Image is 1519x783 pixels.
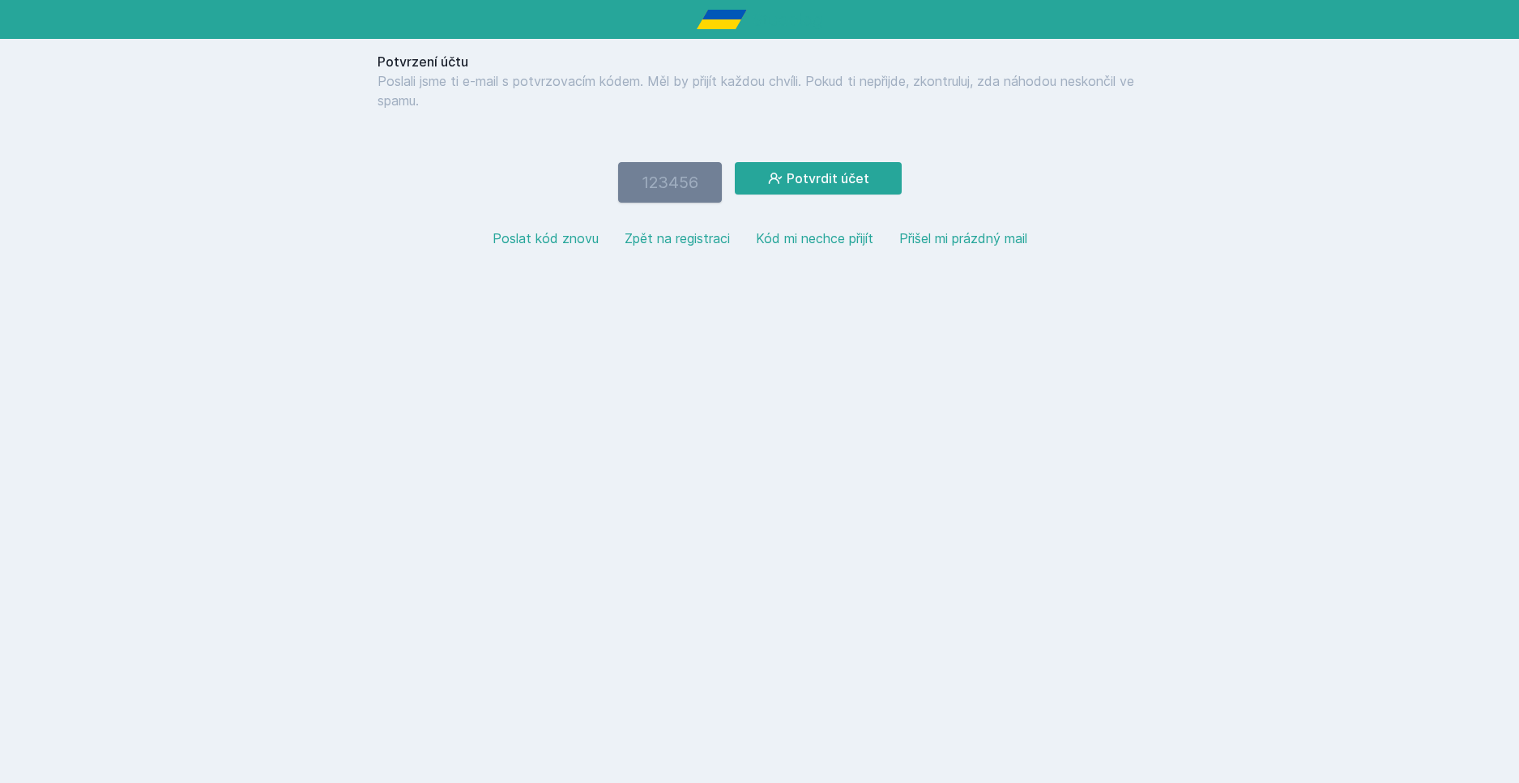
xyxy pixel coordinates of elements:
button: Přišel mi prázdný mail [899,229,1027,248]
p: Poslali jsme ti e-mail s potvrzovacím kódem. Měl by přijít každou chvíli. Pokud ti nepřijde, zkon... [378,71,1142,110]
input: 123456 [618,162,722,203]
button: Zpět na registraci [625,229,730,248]
button: Poslat kód znovu [493,229,599,248]
button: Potvrdit účet [735,162,902,195]
h1: Potvrzení účtu [378,52,1142,71]
button: Kód mi nechce přijít [756,229,873,248]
